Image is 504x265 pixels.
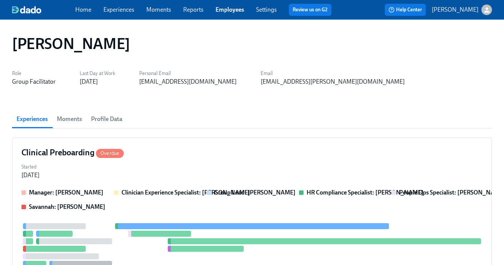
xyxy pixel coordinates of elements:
[146,6,171,13] a: Moments
[261,69,405,78] label: Email
[17,114,48,124] span: Experiences
[293,6,328,14] a: Review us on G2
[29,203,105,210] strong: Savannah: [PERSON_NAME]
[21,147,124,158] h4: Clinical Preboarding
[21,163,39,171] label: Started
[75,6,91,13] a: Home
[216,6,244,13] a: Employees
[307,189,424,196] strong: HR Compliance Specialist: [PERSON_NAME]
[91,114,122,124] span: Profile Data
[21,171,39,179] div: [DATE]
[80,69,115,78] label: Last Day at Work
[80,78,98,86] div: [DATE]
[29,189,103,196] strong: Manager: [PERSON_NAME]
[57,114,82,124] span: Moments
[289,4,331,16] button: Review us on G2
[139,78,237,86] div: [EMAIL_ADDRESS][DOMAIN_NAME]
[121,189,250,196] strong: Clinician Experience Specialist: [PERSON_NAME]
[432,6,478,14] p: [PERSON_NAME]
[12,6,41,14] img: dado
[214,189,296,196] strong: Group Lead: [PERSON_NAME]
[12,6,75,14] a: dado
[96,150,124,156] span: Overdue
[139,69,237,78] label: Personal Email
[12,78,56,86] div: Group Facilitator
[389,6,422,14] span: Help Center
[256,6,277,13] a: Settings
[12,35,130,53] h1: [PERSON_NAME]
[432,5,492,15] button: [PERSON_NAME]
[183,6,203,13] a: Reports
[261,78,405,86] div: [EMAIL_ADDRESS][PERSON_NAME][DOMAIN_NAME]
[12,69,56,78] label: Role
[385,4,426,16] button: Help Center
[103,6,134,13] a: Experiences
